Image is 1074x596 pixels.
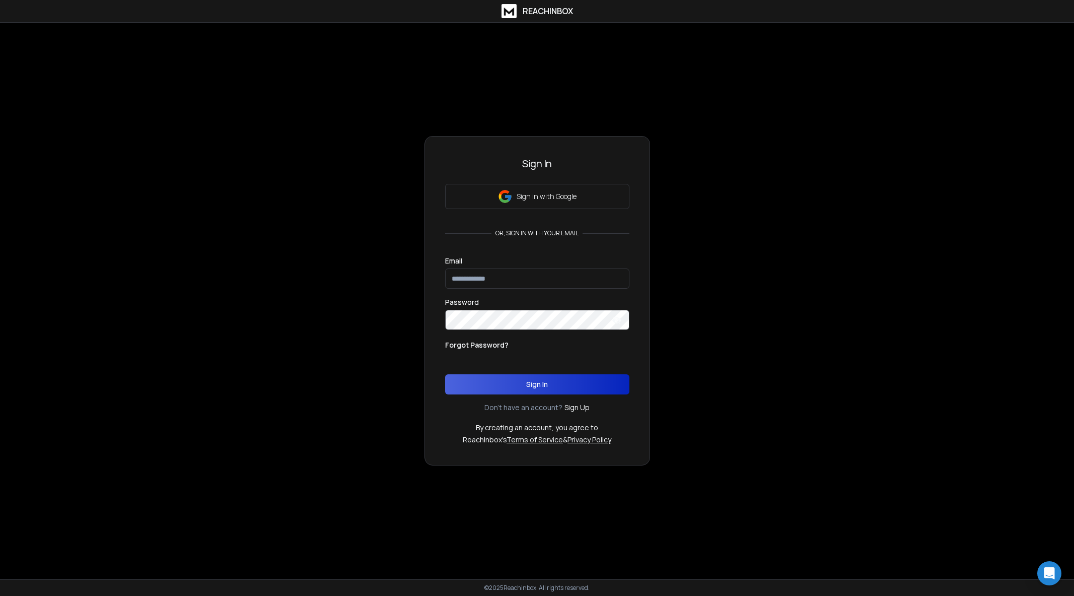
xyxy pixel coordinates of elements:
button: Sign in with Google [445,184,629,209]
a: Sign Up [564,403,590,413]
p: © 2025 Reachinbox. All rights reserved. [484,584,590,592]
label: Email [445,257,462,264]
a: Privacy Policy [567,435,611,444]
p: or, sign in with your email [491,229,583,237]
h3: Sign In [445,157,629,171]
p: Forgot Password? [445,340,509,350]
p: Don't have an account? [484,403,562,413]
a: Terms of Service [507,435,563,444]
p: ReachInbox's & [463,435,611,445]
label: Password [445,299,479,306]
h1: ReachInbox [523,5,573,17]
p: Sign in with Google [517,191,577,202]
p: By creating an account, you agree to [476,423,598,433]
a: ReachInbox [502,4,573,18]
img: logo [502,4,517,18]
div: Open Intercom Messenger [1037,561,1061,585]
button: Sign In [445,374,629,394]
